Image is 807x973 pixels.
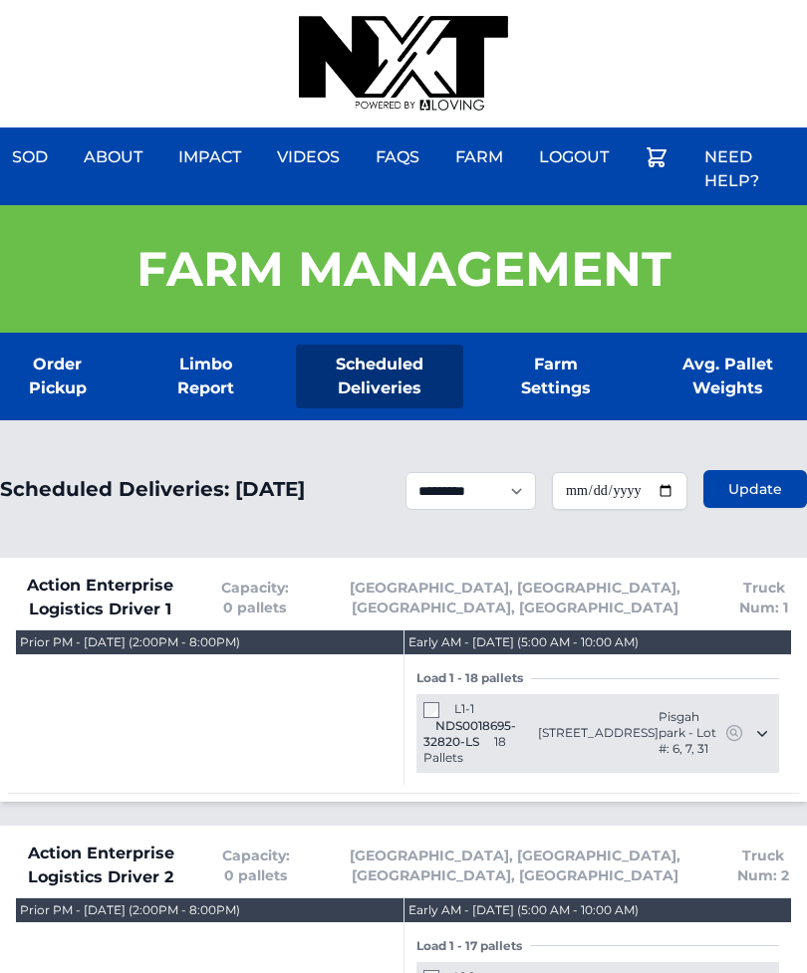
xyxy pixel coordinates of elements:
[423,734,506,765] span: 18 Pallets
[20,634,240,650] div: Prior PM - [DATE] (2:00PM - 8:00PM)
[495,345,616,408] a: Farm Settings
[364,133,431,181] a: FAQs
[299,16,508,112] img: nextdaysod.com Logo
[527,133,621,181] a: Logout
[454,701,474,716] span: L1-1
[166,133,253,181] a: Impact
[147,345,265,408] a: Limbo Report
[296,345,463,408] a: Scheduled Deliveries
[538,725,659,741] span: [STREET_ADDRESS]
[326,578,705,617] span: [GEOGRAPHIC_DATA], [GEOGRAPHIC_DATA], [GEOGRAPHIC_DATA], [GEOGRAPHIC_DATA]
[659,709,724,757] span: Pisgah park - Lot #: 6, 7, 31
[648,345,807,408] a: Avg. Pallet Weights
[416,670,531,686] span: Load 1 - 18 pallets
[72,133,154,181] a: About
[703,470,807,508] button: Update
[20,902,240,918] div: Prior PM - [DATE] (2:00PM - 8:00PM)
[408,634,639,650] div: Early AM - [DATE] (5:00 AM - 10:00 AM)
[217,846,294,885] span: Capacity: 0 pallets
[216,578,293,617] span: Capacity: 0 pallets
[16,842,185,889] span: Action Enterprise Logistics Driver 2
[416,938,530,954] span: Load 1 - 17 pallets
[735,846,791,885] span: Truck Num: 2
[136,245,672,293] h1: Farm Management
[443,133,515,181] a: Farm
[408,902,639,918] div: Early AM - [DATE] (5:00 AM - 10:00 AM)
[692,133,807,205] a: Need Help?
[326,846,703,885] span: [GEOGRAPHIC_DATA], [GEOGRAPHIC_DATA], [GEOGRAPHIC_DATA], [GEOGRAPHIC_DATA]
[423,718,516,749] span: NDS0018695-32820-LS
[737,578,791,617] span: Truck Num: 1
[265,133,352,181] a: Videos
[16,574,184,621] span: Action Enterprise Logistics Driver 1
[728,479,782,499] span: Update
